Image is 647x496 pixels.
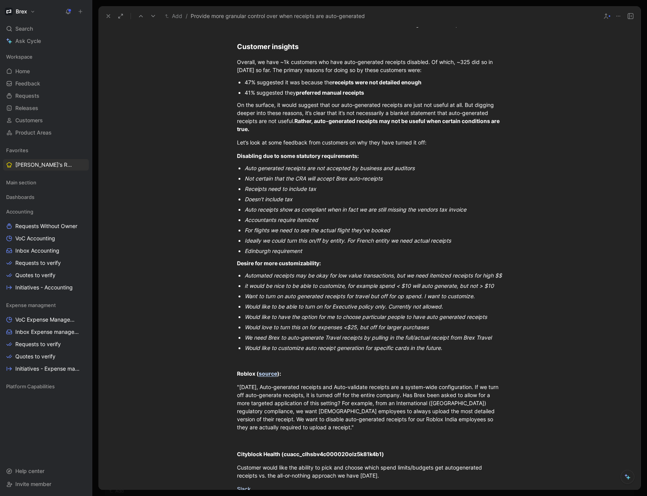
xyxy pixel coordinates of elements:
[245,165,415,171] span: Auto generated receipts are not accepted by business and auditors
[15,161,72,169] span: [PERSON_NAME]'s Requests
[277,370,281,377] span: ):
[3,282,89,293] a: Initiatives - Accounting
[15,24,33,33] span: Search
[3,191,89,203] div: Dashboards
[15,316,78,324] span: VoC Expense Management
[15,104,38,112] span: Releases
[237,118,501,132] span: Rather, auto-generated receipts may not be useful when certain conditions are true.
[15,340,61,348] span: Requests to verify
[3,257,89,269] a: Requests to verify
[3,51,89,62] div: Workspace
[245,89,296,96] span: 41% suggested they
[191,11,365,21] span: Provide more granular control over when receipts are auto-generated
[15,271,56,279] span: Quotes to verify
[6,208,33,215] span: Accounting
[245,175,382,182] span: Not certain that the CRA will accept Brex auto-receipts
[3,338,89,350] a: Requests to verify
[237,384,500,430] span: "[DATE], Auto-generated receipts and Auto-validate receipts are a system-wide configuration. If w...
[3,102,89,114] a: Releases
[15,117,43,124] span: Customers
[15,353,56,360] span: Quotes to verify
[3,127,89,138] a: Product Areas
[15,365,80,373] span: Initiatives - Expense management
[15,129,52,136] span: Product Areas
[245,227,390,233] span: For flights we need to see the actual flight they've booked
[3,269,89,281] a: Quotes to verify
[15,259,61,267] span: Requests to verify
[3,66,89,77] a: Home
[15,67,30,75] span: Home
[3,159,89,171] a: [PERSON_NAME]'s Requests
[237,451,384,457] span: Cityblock Health (cuacc_clhsbv4c000020olz5k81k4b1)
[15,468,44,474] span: Help center
[3,177,89,188] div: Main section
[3,191,89,205] div: Dashboards
[259,370,277,377] a: source
[3,206,89,217] div: Accounting
[237,370,259,377] span: Roblox (
[245,282,494,289] span: it would be nice to be able to customize, for example spend < $10 will auto generate, but not > $10
[245,217,318,223] span: Accountants require itemized
[245,79,332,85] span: 47% suggested it was because the
[15,284,73,291] span: Initiatives - Accounting
[3,381,89,392] div: Platform Capabilities
[6,179,36,186] span: Main section
[15,80,40,87] span: Feedback
[3,206,89,293] div: AccountingRequests Without OwnerVoC AccountingInbox AccountingRequests to verifyQuotes to verifyI...
[3,145,89,156] div: Favorites
[3,299,89,374] div: Expense managmentVoC Expense ManagementInbox Expense managementRequests to verifyQuotes to verify...
[245,334,492,341] span: We need Brex to auto-generate Travel receipts by pulling in the full/actual receipt from Brex Travel
[245,272,502,279] span: Automated receipts may be okay for low value transactions, but we need itemized receipts for high $$
[237,43,299,51] span: Customer insights
[3,245,89,256] a: Inbox Accounting
[3,465,89,477] div: Help center
[3,90,89,102] a: Requests
[186,11,188,21] span: /
[332,79,422,85] span: receipts were not detailed enough
[3,6,37,17] button: BrexBrex
[245,345,442,351] span: Would like to customize auto receipt generation for specific cards in the future.
[5,8,13,15] img: Brex
[245,324,429,330] span: Would love to turn this on for expenses <$25, but off for larger purchases
[237,260,321,266] span: Desire for more customizability:
[163,11,184,21] button: Add
[237,139,426,146] span: Let’s look at some feedback from customers on why they have turned it off:
[15,247,59,255] span: Inbox Accounting
[6,193,34,201] span: Dashboards
[15,235,55,242] span: VoC Accounting
[15,222,77,230] span: Requests Without Owner
[3,177,89,191] div: Main section
[245,206,466,213] span: Auto receipts show as compliant when in fact we are still missing the vendors tax invoice
[237,486,251,492] a: Slack
[245,248,302,254] span: Edinburgh requirement
[3,299,89,311] div: Expense managment
[3,23,89,34] div: Search
[3,78,89,89] a: Feedback
[3,35,89,47] a: Ask Cycle
[3,363,89,374] a: Initiatives - Expense management
[15,92,39,100] span: Requests
[3,326,89,338] a: Inbox Expense management
[3,115,89,126] a: Customers
[3,381,89,394] div: Platform Capabilities
[3,351,89,362] a: Quotes to verify
[237,59,494,73] span: Overall, we have ~1k customers who have auto-generated receipts disabled. Of which, ~325 did so i...
[6,301,56,309] span: Expense managment
[237,102,495,124] span: On the surface, it would suggest that our auto-generated receipts are just not useful at all. But...
[3,314,89,325] a: VoC Expense Management
[245,237,451,244] span: Ideally we could turn this on/ff by entity. For French entity we need actual receipts
[3,478,89,490] div: Invite member
[3,220,89,232] a: Requests Without Owner
[15,328,79,336] span: Inbox Expense management
[6,53,33,61] span: Workspace
[245,293,475,299] span: Want to turn on auto generated receipts for travel but off for op spend. I want to customize.
[15,36,41,46] span: Ask Cycle
[237,153,359,159] span: Disabling due to some statutory requirements:
[245,196,292,202] span: Doesn't include tax
[245,303,443,310] span: Would like to be able to turn on for Executive policy only. Currently not allowed.
[16,8,27,15] h1: Brex
[245,186,316,192] span: Receipts need to include tax
[6,383,55,390] span: Platform Capabilities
